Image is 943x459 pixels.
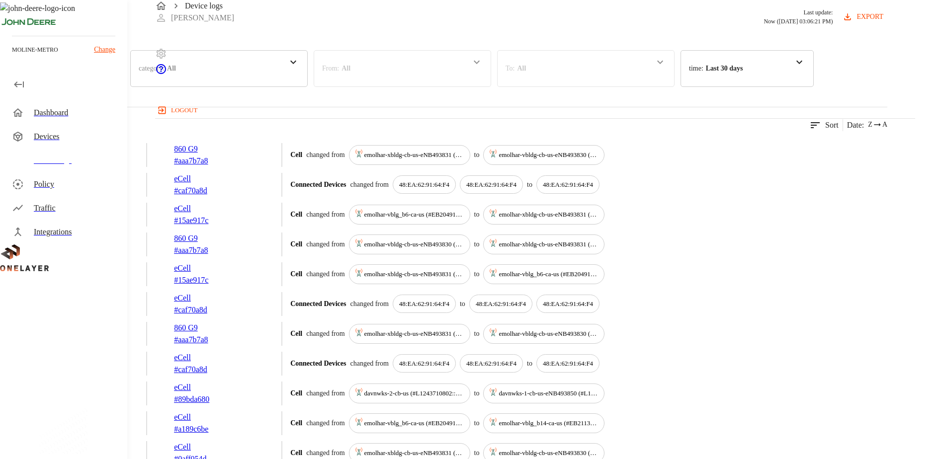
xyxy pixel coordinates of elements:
p: changed from [350,358,389,369]
p: emolhar-vbldg-cb-us-eNB493830 (#DH240725611::NOKIA::ASIB) [499,150,598,160]
p: Cell [290,209,302,220]
p: emolhar-vbldg-cb-us-eNB493830 (#DH240725611::NOKIA::ASIB) [499,448,598,458]
p: changed from [350,299,389,309]
p: eCell [174,411,224,423]
p: to [527,179,532,190]
p: to [474,448,480,458]
a: Cellular RoutereCell#89bda680 [155,382,273,405]
p: # aaa7b7a8 [174,244,224,256]
a: Cellular RoutereCell#caf70a8d [155,292,273,316]
p: Cell [290,150,302,160]
p: to [460,299,465,309]
p: 48:EA:62:91:64:F4 [543,359,593,369]
span: Support Portal [155,68,167,76]
p: Cell [290,448,302,458]
a: Cellular RoutereCell#a189c6be [155,411,273,435]
p: Connected Devices [290,179,346,190]
p: emolhar-xbldg-cb-us-eNB493831 (#DH240725609::NOKIA::ASIB) [364,150,464,160]
p: to [474,328,480,339]
p: # 89bda680 [174,393,224,405]
a: Cellular RoutereCell#15ae917c [155,262,273,286]
p: # aaa7b7a8 [174,155,224,167]
p: to [474,388,480,398]
p: changed from [306,150,344,160]
p: # aaa7b7a8 [174,334,224,346]
p: # caf70a8d [174,185,224,197]
p: 860 G9 [174,143,224,155]
p: 48:EA:62:91:64:F4 [399,180,449,190]
p: # caf70a8d [174,304,224,316]
a: Laptop860 G9#aaa7b7a8 [155,232,273,256]
p: Connected Devices [290,299,346,309]
p: 48:EA:62:91:64:F4 [543,299,593,309]
p: 48:EA:62:91:64:F4 [543,180,593,190]
p: to [474,209,480,220]
p: to [474,150,480,160]
button: logout [155,102,201,118]
p: changed from [306,209,344,220]
p: eCell [174,382,224,393]
p: # caf70a8d [174,364,224,376]
p: 48:EA:62:91:64:F4 [466,359,516,369]
p: eCell [174,292,224,304]
p: to [527,358,532,369]
p: Sort [825,119,839,131]
a: logout [155,102,915,118]
p: emolhar-vbldg-cb-us-eNB493830 (#DH240725611::NOKIA::ASIB) [364,239,464,249]
p: to [474,418,480,428]
p: [PERSON_NAME] [171,12,234,24]
p: emolhar-vbldg-cb-us-eNB493830 (#DH240725611::NOKIA::ASIB) [499,329,598,339]
p: Connected Devices [290,358,346,369]
p: emolhar-xbldg-cb-us-eNB493831 (#DH240725609::NOKIA::ASIB) [364,448,464,458]
span: Z [868,120,872,130]
p: changed from [306,328,344,339]
a: Laptop860 G9#aaa7b7a8 [155,143,273,167]
p: 48:EA:62:91:64:F4 [466,180,516,190]
p: Cell [290,418,302,428]
a: Cellular RoutereCell#15ae917c [155,203,273,227]
p: changed from [306,269,344,279]
p: davnwks-1-cb-us-eNB493850 (#L1243710840::NOKIA::ASIB) [499,388,598,398]
p: emolhar-vblg_b6-ca-us (#EB204913407::NOKIA::FW2QQD) [364,210,464,220]
p: eCell [174,352,224,364]
p: emolhar-vblg_b14-ca-us (#EB211311833::NOKIA::FW2QQD) [499,418,598,428]
p: emolhar-vblg_b6-ca-us (#EB204913407::NOKIA::FW2QQD) [364,418,464,428]
a: Cellular RoutereCell#caf70a8d [155,173,273,197]
p: 48:EA:62:91:64:F4 [399,299,449,309]
p: eCell [174,203,224,215]
p: changed from [306,239,344,249]
span: A [882,120,887,130]
a: onelayer-support [155,68,167,76]
p: eCell [174,262,224,274]
p: changed from [306,448,344,458]
p: to [474,269,480,279]
p: emolhar-xbldg-cb-us-eNB493831 (#DH240725609::NOKIA::ASIB) [499,239,598,249]
p: emolhar-vblg_b6-ca-us (#EB204913407::NOKIA::FW2QQD) [499,269,598,279]
p: # 15ae917c [174,215,224,227]
p: emolhar-xbldg-cb-us-eNB493831 (#DH240725609::NOKIA::ASIB) [364,329,464,339]
p: davnwks-2-cb-us (#L1243710802::NOKIA::ASIB) [364,388,464,398]
p: changed from [306,418,344,428]
p: emolhar-xbldg-cb-us-eNB493831 (#DH240725609::NOKIA::ASIB) [364,269,464,279]
p: to [474,239,480,249]
p: 860 G9 [174,232,224,244]
p: # a189c6be [174,423,224,435]
p: changed from [306,388,344,398]
p: Cell [290,239,302,249]
p: 48:EA:62:91:64:F4 [399,359,449,369]
p: 860 G9 [174,322,224,334]
p: # 15ae917c [174,274,224,286]
p: emolhar-xbldg-cb-us-eNB493831 (#DH240725609::NOKIA::ASIB) [499,210,598,220]
p: eCell [174,173,224,185]
p: Date : [847,119,864,131]
p: Cell [290,269,302,279]
a: Cellular RoutereCell#caf70a8d [155,352,273,376]
p: Cell [290,388,302,398]
p: Cell [290,328,302,339]
p: 48:EA:62:91:64:F4 [476,299,526,309]
p: eCell [174,441,224,453]
p: changed from [350,179,389,190]
a: Laptop860 G9#aaa7b7a8 [155,322,273,346]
